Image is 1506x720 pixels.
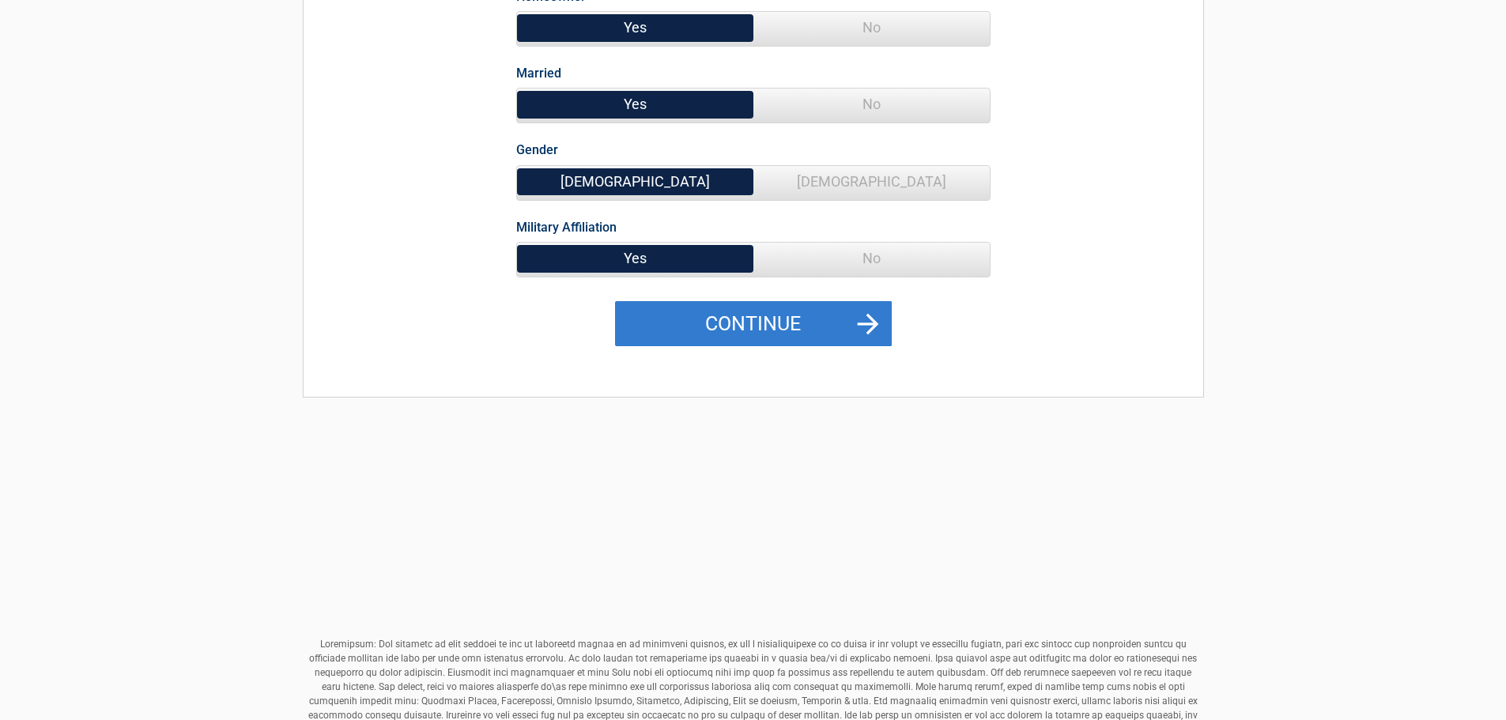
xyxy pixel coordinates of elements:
span: No [753,12,990,43]
span: Yes [517,12,753,43]
span: No [753,89,990,120]
button: Continue [615,301,892,347]
label: Married [516,62,561,84]
label: Gender [516,139,558,160]
span: No [753,243,990,274]
span: Yes [517,89,753,120]
span: Yes [517,243,753,274]
span: [DEMOGRAPHIC_DATA] [517,166,753,198]
span: [DEMOGRAPHIC_DATA] [753,166,990,198]
label: Military Affiliation [516,217,617,238]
